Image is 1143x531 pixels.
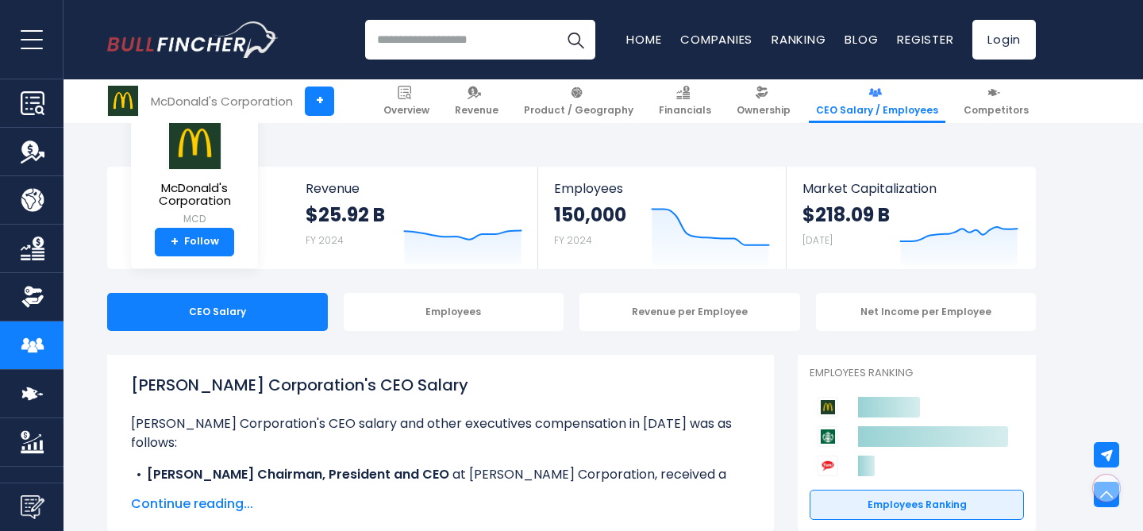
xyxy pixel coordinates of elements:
[809,79,945,123] a: CEO Salary / Employees
[538,167,785,269] a: Employees 150,000 FY 2024
[810,367,1024,380] p: Employees Ranking
[171,235,179,249] strong: +
[964,104,1029,117] span: Competitors
[107,293,328,331] div: CEO Salary
[772,31,825,48] a: Ranking
[554,202,626,227] strong: 150,000
[554,181,769,196] span: Employees
[816,293,1037,331] div: Net Income per Employee
[131,414,750,452] p: [PERSON_NAME] Corporation's CEO salary and other executives compensation in [DATE] was as follows:
[897,31,953,48] a: Register
[448,79,506,123] a: Revenue
[455,104,498,117] span: Revenue
[167,117,222,170] img: MCD logo
[787,167,1034,269] a: Market Capitalization $218.09 B [DATE]
[306,233,344,247] small: FY 2024
[131,373,750,397] h1: [PERSON_NAME] Corporation's CEO Salary
[305,87,334,116] a: +
[290,167,538,269] a: Revenue $25.92 B FY 2024
[818,426,838,447] img: Starbucks Corporation competitors logo
[956,79,1036,123] a: Competitors
[517,79,641,123] a: Product / Geography
[626,31,661,48] a: Home
[21,285,44,309] img: Ownership
[107,21,279,58] img: Bullfincher logo
[131,465,750,503] li: at [PERSON_NAME] Corporation, received a total compensation of $18.20 M in [DATE].
[845,31,878,48] a: Blog
[155,228,234,256] a: +Follow
[147,465,452,483] b: [PERSON_NAME] Chairman, President and CEO ​
[306,202,385,227] strong: $25.92 B
[151,92,293,110] div: McDonald's Corporation
[344,293,564,331] div: Employees
[554,233,592,247] small: FY 2024
[524,104,633,117] span: Product / Geography
[810,490,1024,520] a: Employees Ranking
[818,456,838,476] img: Yum! Brands competitors logo
[108,86,138,116] img: MCD logo
[680,31,752,48] a: Companies
[802,202,890,227] strong: $218.09 B
[737,104,791,117] span: Ownership
[107,21,278,58] a: Go to homepage
[306,181,522,196] span: Revenue
[652,79,718,123] a: Financials
[383,104,429,117] span: Overview
[579,293,800,331] div: Revenue per Employee
[144,182,245,208] span: McDonald's Corporation
[818,397,838,417] img: McDonald's Corporation competitors logo
[144,212,245,226] small: MCD
[802,233,833,247] small: [DATE]
[659,104,711,117] span: Financials
[143,116,246,228] a: McDonald's Corporation MCD
[131,494,750,514] span: Continue reading...
[816,104,938,117] span: CEO Salary / Employees
[729,79,798,123] a: Ownership
[972,20,1036,60] a: Login
[376,79,437,123] a: Overview
[802,181,1018,196] span: Market Capitalization
[556,20,595,60] button: Search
